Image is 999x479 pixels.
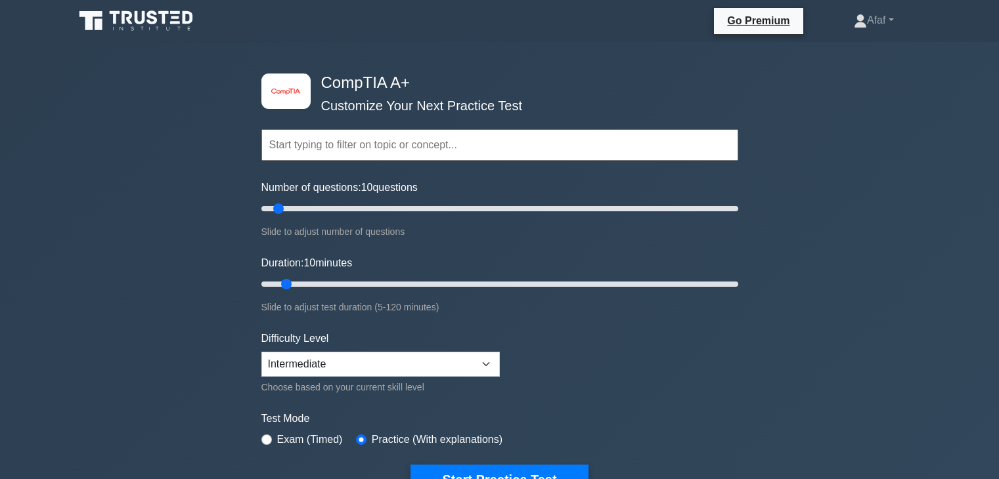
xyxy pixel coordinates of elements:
label: Difficulty Level [261,331,329,346]
input: Start typing to filter on topic or concept... [261,129,738,161]
a: Afaf [822,7,925,33]
a: Go Premium [719,12,797,29]
span: 10 [361,182,373,193]
label: Practice (With explanations) [372,432,502,448]
h4: CompTIA A+ [316,73,674,93]
div: Slide to adjust test duration (5-120 minutes) [261,299,738,315]
label: Duration: minutes [261,255,353,271]
label: Exam (Timed) [277,432,343,448]
label: Test Mode [261,411,738,427]
div: Choose based on your current skill level [261,379,500,395]
span: 10 [303,257,315,268]
div: Slide to adjust number of questions [261,224,738,239]
label: Number of questions: questions [261,180,418,196]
